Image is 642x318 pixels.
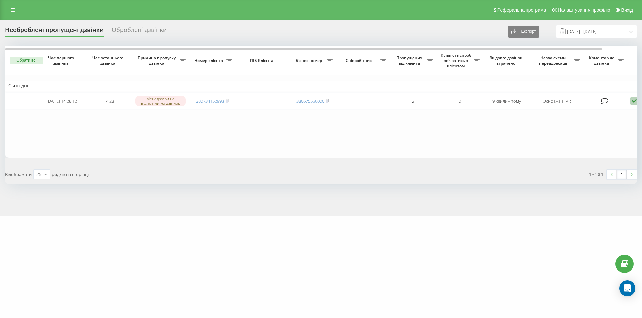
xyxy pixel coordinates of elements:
a: 380734152993 [196,98,224,104]
span: Коментар до дзвінка [587,55,618,66]
span: ПІБ Клієнта [241,58,284,63]
span: Кількість спроб зв'язатись з клієнтом [440,53,474,68]
span: Як довго дзвінок втрачено [489,55,525,66]
td: 14:28 [85,92,132,110]
span: Назва схеми переадресації [533,55,574,66]
span: Номер клієнта [192,58,226,63]
div: Open Intercom Messenger [619,280,635,296]
span: Причина пропуску дзвінка [135,55,180,66]
td: 9 хвилин тому [483,92,530,110]
div: 25 [36,171,42,178]
span: Налаштування профілю [558,7,610,13]
div: Менеджери не відповіли на дзвінок [135,96,186,106]
span: Бізнес номер [293,58,327,63]
span: Реферальна програма [497,7,546,13]
span: Час останнього дзвінка [91,55,127,66]
a: 1 [617,170,627,179]
div: Оброблені дзвінки [112,26,167,37]
button: Обрати всі [10,57,43,64]
span: Співробітник [339,58,380,63]
div: 1 - 1 з 1 [589,171,603,177]
span: Відображати [5,171,32,177]
div: Необроблені пропущені дзвінки [5,26,104,37]
span: Вихід [621,7,633,13]
td: [DATE] 14:28:12 [38,92,85,110]
span: Пропущених від клієнта [393,55,427,66]
a: 380675556000 [296,98,324,104]
td: Основна з IVR [530,92,583,110]
td: 0 [436,92,483,110]
span: Час першого дзвінка [44,55,80,66]
button: Експорт [508,26,539,38]
td: 2 [390,92,436,110]
span: рядків на сторінці [52,171,89,177]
